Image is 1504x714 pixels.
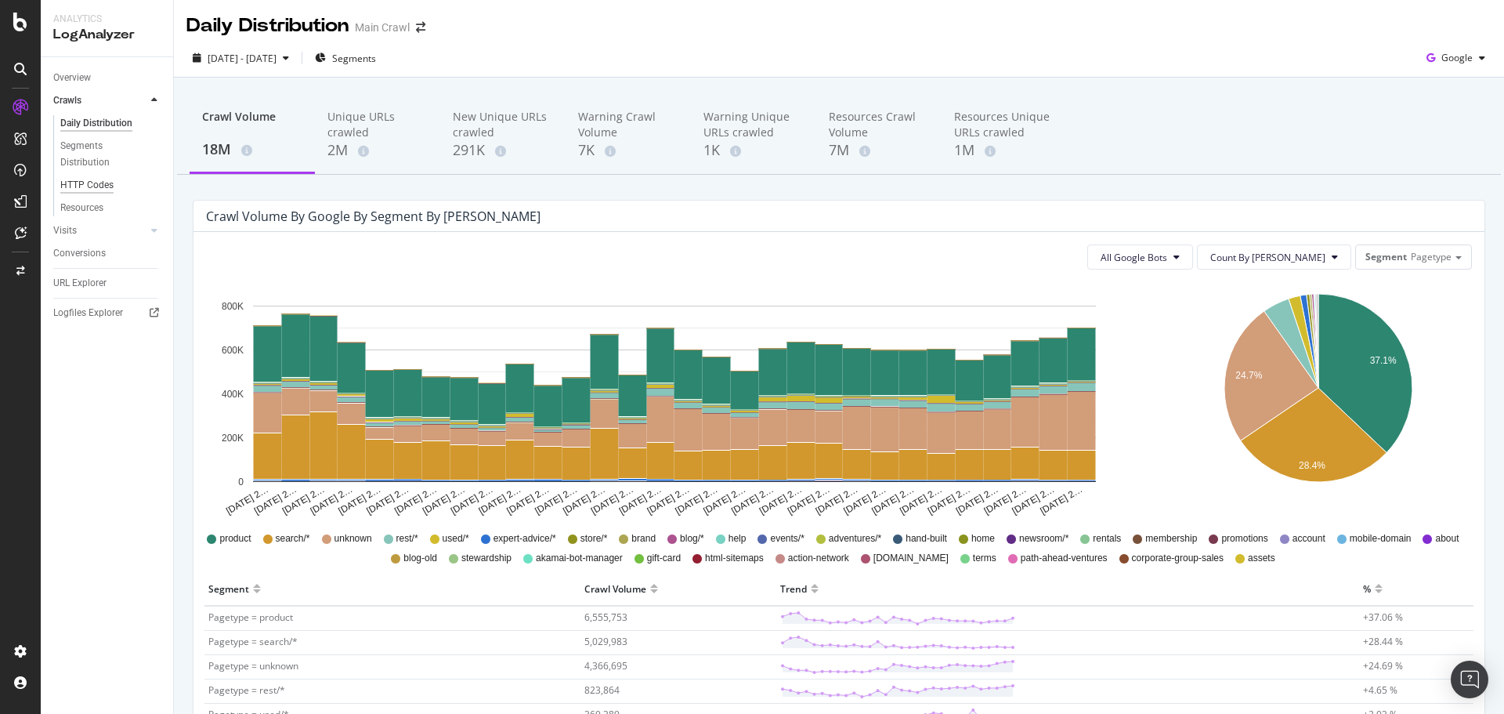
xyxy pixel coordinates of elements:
div: Visits [53,223,77,239]
div: % [1363,576,1371,601]
svg: A chart. [1167,282,1469,517]
span: +24.69 % [1363,659,1403,672]
span: 5,029,983 [584,635,627,648]
div: Crawl Volume [202,109,302,139]
span: help [728,532,747,545]
span: Google [1441,51,1473,64]
span: All Google Bots [1101,251,1167,264]
span: 823,864 [584,683,620,697]
div: 291K [453,140,553,161]
span: Pagetype = unknown [208,659,298,672]
div: Main Crawl [355,20,410,35]
span: +28.44 % [1363,635,1403,648]
span: store/* [580,532,608,545]
a: URL Explorer [53,275,162,292]
text: 400K [222,389,244,400]
span: Pagetype = search/* [208,635,298,648]
a: Visits [53,223,146,239]
a: Conversions [53,245,162,262]
span: unknown [334,532,372,545]
div: 2M [327,140,428,161]
div: 1K [703,140,804,161]
span: Count By Day [1210,251,1325,264]
span: +4.65 % [1363,683,1397,697]
text: 600K [222,345,244,356]
div: HTTP Codes [60,177,114,194]
div: Overview [53,70,91,86]
span: brand [631,532,656,545]
span: product [219,532,251,545]
text: 800K [222,301,244,312]
a: Resources [60,200,162,216]
span: gift-card [647,552,681,565]
text: 0 [238,477,244,487]
a: Crawls [53,92,146,109]
a: Daily Distribution [60,115,162,132]
span: assets [1248,552,1275,565]
text: 200K [222,433,244,444]
span: stewardship [461,552,512,565]
span: about [1435,532,1459,545]
span: Pagetype = rest/* [208,683,285,697]
div: Trend [780,576,807,601]
div: New Unique URLs crawled [453,109,553,140]
div: URL Explorer [53,275,107,292]
text: 24.7% [1235,370,1262,381]
div: 7M [829,140,929,161]
span: akamai-bot-manager [536,552,623,565]
span: Segment [1365,250,1407,263]
div: 1M [954,140,1054,161]
span: [DOMAIN_NAME] [873,552,949,565]
span: adventures/* [829,532,881,545]
svg: A chart. [206,282,1143,517]
span: search/* [276,532,310,545]
button: Google [1420,45,1491,71]
span: 4,366,695 [584,659,627,672]
span: Pagetype [1411,250,1452,263]
span: +37.06 % [1363,611,1403,624]
div: Analytics [53,13,161,26]
button: All Google Bots [1087,245,1193,270]
span: rentals [1093,532,1121,545]
div: Logfiles Explorer [53,305,123,321]
text: 37.1% [1370,355,1397,366]
span: home [971,532,995,545]
div: 18M [202,140,302,160]
div: Open Intercom Messenger [1451,661,1488,698]
span: events/* [770,532,804,545]
text: 28.4% [1299,461,1325,472]
span: Pagetype = product [208,611,293,624]
a: Overview [53,70,162,86]
div: Conversions [53,245,106,262]
span: blog/* [680,532,704,545]
div: LogAnalyzer [53,26,161,44]
div: arrow-right-arrow-left [416,22,425,33]
button: [DATE] - [DATE] [186,45,295,71]
div: Warning Crawl Volume [578,109,678,140]
span: account [1292,532,1325,545]
span: hand-built [906,532,947,545]
div: Warning Unique URLs crawled [703,109,804,140]
span: membership [1145,532,1197,545]
span: rest/* [396,532,418,545]
div: Daily Distribution [60,115,132,132]
div: Segments Distribution [60,138,147,171]
div: Segment [208,576,249,601]
button: Segments [309,45,382,71]
div: 7K [578,140,678,161]
span: html-sitemaps [705,552,764,565]
span: newsroom/* [1019,532,1068,545]
div: Resources Crawl Volume [829,109,929,140]
div: Crawls [53,92,81,109]
span: corporate-group-sales [1132,552,1224,565]
button: Count By [PERSON_NAME] [1197,245,1351,270]
span: action-network [788,552,849,565]
div: Crawl Volume by google by Segment by [PERSON_NAME] [206,208,540,224]
span: terms [973,552,996,565]
span: 6,555,753 [584,611,627,624]
a: HTTP Codes [60,177,162,194]
span: promotions [1221,532,1267,545]
div: Resources [60,200,103,216]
